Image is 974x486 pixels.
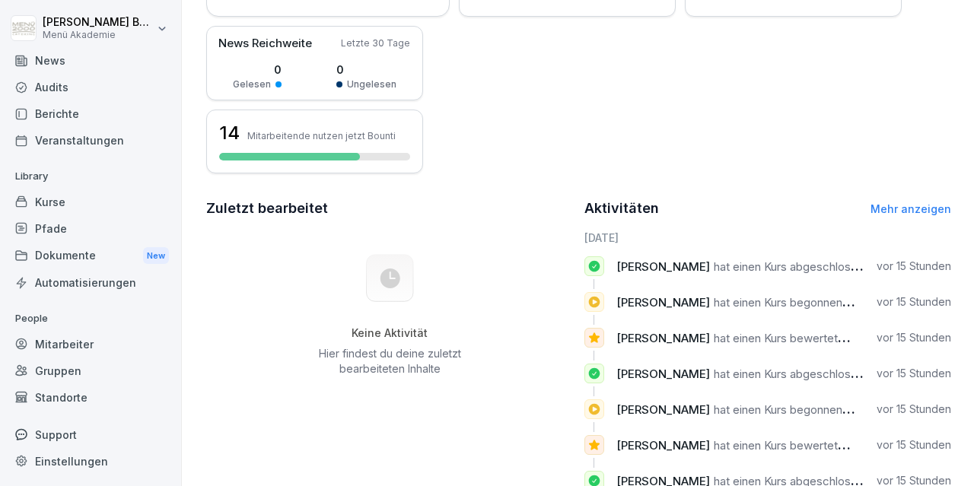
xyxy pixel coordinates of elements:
[871,202,951,215] a: Mehr anzeigen
[714,259,870,274] span: hat einen Kurs abgeschlossen
[8,74,173,100] a: Audits
[206,198,574,219] h2: Zuletzt bearbeitet
[8,269,173,296] a: Automatisierungen
[584,230,952,246] h6: [DATE]
[877,437,951,453] p: vor 15 Stunden
[714,402,842,417] span: hat einen Kurs begonnen
[584,198,659,219] h2: Aktivitäten
[8,331,173,357] a: Mitarbeiter
[8,421,173,448] div: Support
[8,189,173,215] a: Kurse
[714,295,842,310] span: hat einen Kurs begonnen
[313,326,466,340] h5: Keine Aktivität
[219,120,240,146] h3: 14
[877,330,951,345] p: vor 15 Stunden
[43,30,154,40] p: Menü Akademie
[714,438,838,453] span: hat einen Kurs bewertet
[8,357,173,384] a: Gruppen
[714,331,838,345] span: hat einen Kurs bewertet
[8,215,173,242] a: Pfade
[143,247,169,265] div: New
[8,448,173,475] a: Einstellungen
[616,331,710,345] span: [PERSON_NAME]
[616,367,710,381] span: [PERSON_NAME]
[714,367,870,381] span: hat einen Kurs abgeschlossen
[43,16,154,29] p: [PERSON_NAME] Buchwald
[877,366,951,381] p: vor 15 Stunden
[218,35,312,52] p: News Reichweite
[233,78,271,91] p: Gelesen
[8,242,173,270] div: Dokumente
[8,100,173,127] a: Berichte
[313,346,466,376] p: Hier findest du deine zuletzt bearbeiteten Inhalte
[877,259,951,274] p: vor 15 Stunden
[616,295,710,310] span: [PERSON_NAME]
[616,438,710,453] span: [PERSON_NAME]
[8,307,173,331] p: People
[616,259,710,274] span: [PERSON_NAME]
[8,164,173,189] p: Library
[347,78,396,91] p: Ungelesen
[341,37,410,50] p: Letzte 30 Tage
[616,402,710,417] span: [PERSON_NAME]
[233,62,282,78] p: 0
[8,384,173,411] a: Standorte
[336,62,396,78] p: 0
[8,47,173,74] a: News
[877,294,951,310] p: vor 15 Stunden
[247,130,396,141] p: Mitarbeitende nutzen jetzt Bounti
[877,402,951,417] p: vor 15 Stunden
[8,127,173,154] a: Veranstaltungen
[8,242,173,270] a: DokumenteNew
